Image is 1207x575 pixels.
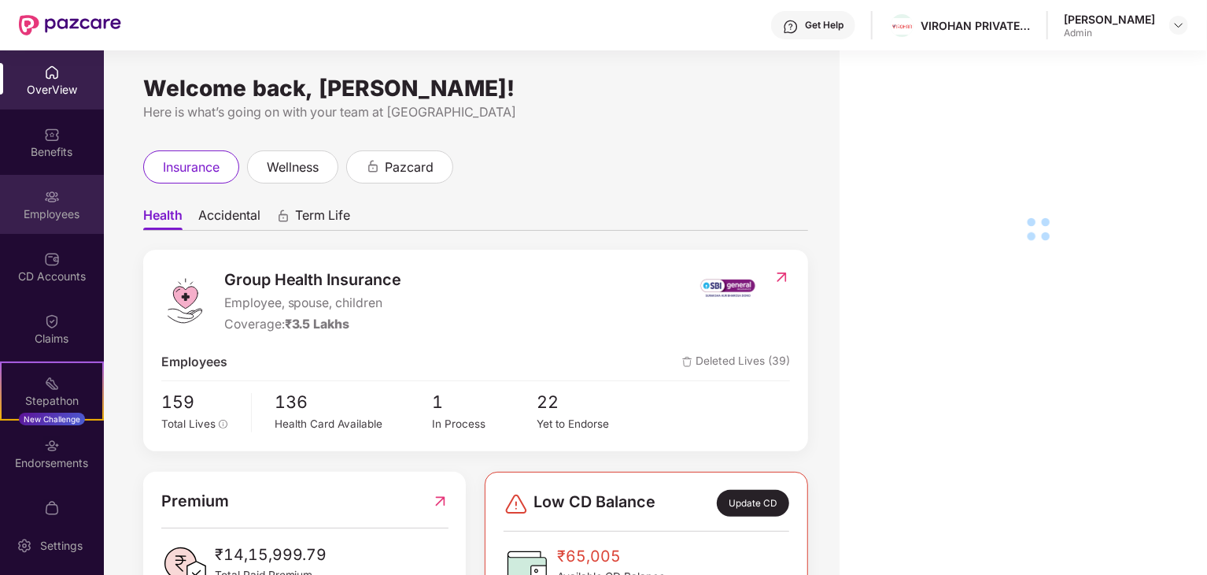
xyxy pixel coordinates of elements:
[161,277,209,325] img: logo
[537,416,642,432] div: Yet to Endorse
[17,538,32,554] img: svg+xml;base64,PHN2ZyBpZD0iU2V0dGluZy0yMHgyMCIgeG1sbnM9Imh0dHA6Ly93d3cudzMub3JnLzIwMDAvc3ZnIiB3aW...
[773,269,790,285] img: RedirectIcon
[161,353,227,373] span: Employees
[699,268,758,307] img: insurerIcon
[143,102,808,122] div: Here is what’s going on with your team at [GEOGRAPHIC_DATA]
[19,15,121,35] img: New Pazcare Logo
[267,158,319,177] span: wellness
[295,207,350,230] span: Term Life
[44,500,60,516] img: svg+xml;base64,PHN2ZyBpZD0iTXlfT3JkZXJzIiBkYXRhLW5hbWU9Ik15IE9yZGVycyIgeG1sbnM9Imh0dHA6Ly93d3cudz...
[1064,27,1155,39] div: Admin
[537,389,642,416] span: 22
[44,438,60,454] img: svg+xml;base64,PHN2ZyBpZD0iRW5kb3JzZW1lbnRzIiB4bWxucz0iaHR0cDovL3d3dy53My5vcmcvMjAwMC9zdmciIHdpZH...
[504,492,529,517] img: svg+xml;base64,PHN2ZyBpZD0iRGFuZ2VyLTMyeDMyIiB4bWxucz0iaHR0cDovL3d3dy53My5vcmcvMjAwMC9zdmciIHdpZH...
[285,317,350,332] span: ₹3.5 Lakhs
[921,18,1031,33] div: VIROHAN PRIVATE LIMITED
[44,251,60,267] img: svg+xml;base64,PHN2ZyBpZD0iQ0RfQWNjb3VudHMiIGRhdGEtbmFtZT0iQ0QgQWNjb3VudHMiIHhtbG5zPSJodHRwOi8vd3...
[432,416,537,432] div: In Process
[224,268,402,292] span: Group Health Insurance
[19,413,85,425] div: New Challenge
[805,19,843,32] div: Get Help
[275,416,433,432] div: Health Card Available
[224,294,402,313] span: Employee, spouse, children
[1064,12,1155,27] div: [PERSON_NAME]
[44,189,60,205] img: svg+xml;base64,PHN2ZyBpZD0iRW1wbG95ZWVzIiB4bWxucz0iaHR0cDovL3d3dy53My5vcmcvMjAwMC9zdmciIHdpZHRoPS...
[432,489,448,514] img: RedirectIcon
[143,82,808,95] div: Welcome back, [PERSON_NAME]!
[891,18,914,35] img: Virohan%20logo%20(1).jpg
[44,376,60,391] img: svg+xml;base64,PHN2ZyB4bWxucz0iaHR0cDovL3d3dy53My5vcmcvMjAwMC9zdmciIHdpZHRoPSIyMSIgaGVpZ2h0PSIyMC...
[44,65,60,80] img: svg+xml;base64,PHN2ZyBpZD0iSG9tZSIgeG1sbnM9Imh0dHA6Ly93d3cudzMub3JnLzIwMDAvc3ZnIiB3aWR0aD0iMjAiIG...
[717,490,789,517] div: Update CD
[44,313,60,329] img: svg+xml;base64,PHN2ZyBpZD0iQ2xhaW0iIHhtbG5zPSJodHRwOi8vd3d3LnczLm9yZy8yMDAwL3N2ZyIgd2lkdGg9IjIwIi...
[432,389,537,416] span: 1
[682,353,790,373] span: Deleted Lives (39)
[35,538,87,554] div: Settings
[219,420,228,429] span: info-circle
[44,127,60,143] img: svg+xml;base64,PHN2ZyBpZD0iQmVuZWZpdHMiIHhtbG5zPSJodHRwOi8vd3d3LnczLm9yZy8yMDAwL3N2ZyIgd2lkdGg9Ij...
[161,489,229,514] span: Premium
[682,357,692,367] img: deleteIcon
[163,158,220,177] span: insurance
[2,393,102,409] div: Stepathon
[198,207,260,230] span: Accidental
[783,19,799,35] img: svg+xml;base64,PHN2ZyBpZD0iSGVscC0zMngzMiIgeG1sbnM9Imh0dHA6Ly93d3cudzMub3JnLzIwMDAvc3ZnIiB3aWR0aD...
[366,159,380,173] div: animation
[143,207,183,230] span: Health
[557,544,665,569] span: ₹65,005
[1172,19,1185,32] img: svg+xml;base64,PHN2ZyBpZD0iRHJvcGRvd24tMzJ4MzIiIHhtbG5zPSJodHRwOi8vd3d3LnczLm9yZy8yMDAwL3N2ZyIgd2...
[161,389,240,416] span: 159
[275,389,433,416] span: 136
[276,209,290,223] div: animation
[215,543,327,567] span: ₹14,15,999.79
[161,417,216,430] span: Total Lives
[533,490,655,517] span: Low CD Balance
[385,158,434,177] span: pazcard
[224,315,402,335] div: Coverage:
